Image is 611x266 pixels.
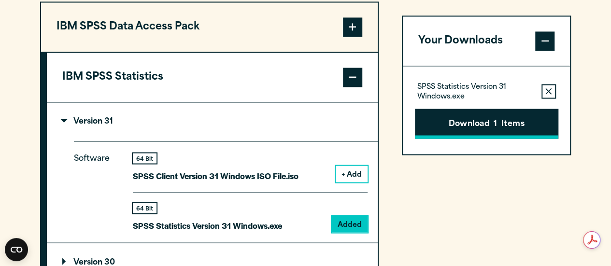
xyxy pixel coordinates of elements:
p: SPSS Client Version 31 Windows ISO File.iso [133,168,298,182]
div: 64 Bit [133,203,156,213]
p: Version 30 [62,258,115,266]
p: Version 31 [62,118,113,126]
button: Your Downloads [403,16,570,66]
div: 64 Bit [133,153,156,163]
summary: Version 31 [47,102,378,141]
div: Your Downloads [403,66,570,154]
button: + Add [336,166,368,182]
button: IBM SPSS Data Access Pack [41,2,378,52]
button: IBM SPSS Statistics [47,53,378,102]
span: 1 [494,118,497,131]
p: Software [74,152,117,224]
button: Download1Items [415,109,558,139]
button: Added [332,216,368,232]
button: Open CMP widget [5,238,28,261]
p: SPSS Statistics Version 31 Windows.exe [133,218,282,232]
p: SPSS Statistics Version 31 Windows.exe [417,83,534,102]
